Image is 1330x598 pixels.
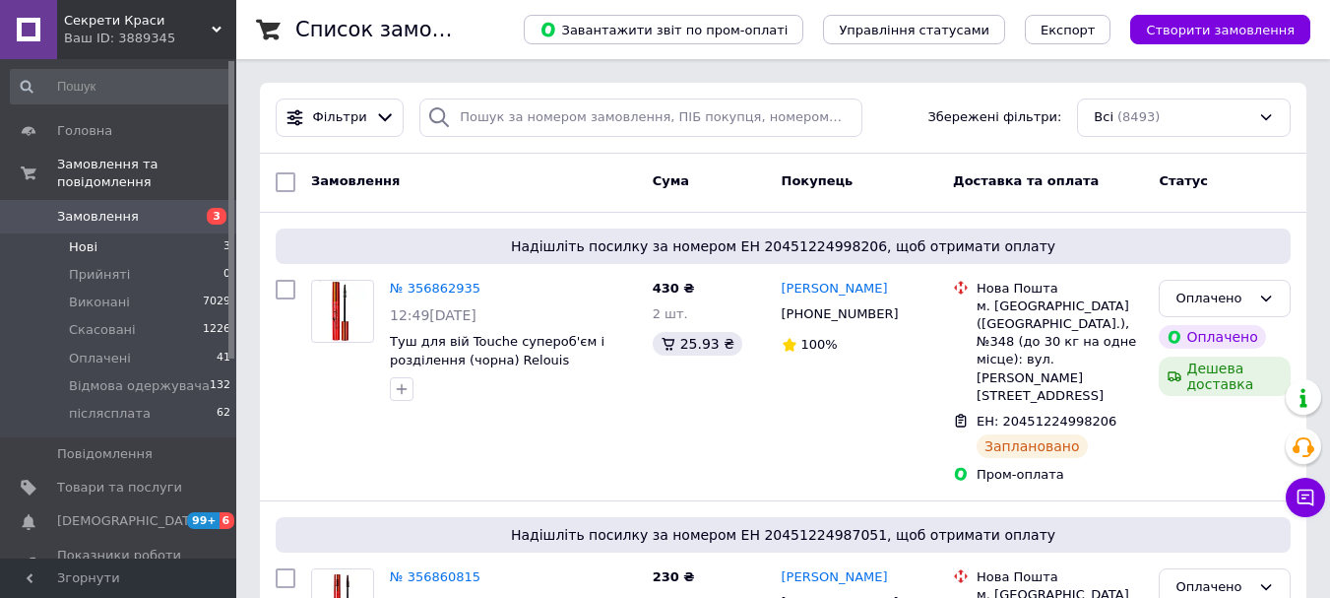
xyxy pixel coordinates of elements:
span: Всі [1094,108,1113,127]
span: 3 [207,208,226,225]
span: Показники роботи компанії [57,547,182,582]
img: Фото товару [319,281,366,342]
span: ЕН: 20451224998206 [977,414,1116,429]
span: Фільтри [313,108,367,127]
div: Нова Пошта [977,568,1143,586]
a: [PERSON_NAME] [782,568,888,587]
span: Замовлення та повідомлення [57,156,236,191]
a: № 356862935 [390,281,480,296]
a: № 356860815 [390,569,480,584]
span: Завантажити звіт по пром-оплаті [539,21,788,38]
span: Секрети Краси [64,12,212,30]
div: Заплановано [977,434,1088,458]
span: післясплата [69,405,151,423]
span: 0 [223,266,230,284]
div: [PHONE_NUMBER] [778,301,903,327]
span: 62 [217,405,230,423]
span: Надішліть посилку за номером ЕН 20451224987051, щоб отримати оплату [284,525,1283,545]
span: Збережені фільтри: [927,108,1061,127]
h1: Список замовлень [295,18,495,41]
span: Доставка та оплата [953,173,1099,188]
span: Створити замовлення [1146,23,1295,37]
span: 41 [217,350,230,367]
span: 230 ₴ [653,569,695,584]
span: 12:49[DATE] [390,307,476,323]
div: Ваш ID: 3889345 [64,30,236,47]
button: Завантажити звіт по пром-оплаті [524,15,803,44]
div: Дешева доставка [1159,357,1291,396]
div: Оплачено [1175,289,1250,309]
div: Пром-оплата [977,466,1143,484]
span: 3 [223,238,230,256]
span: 1226 [203,321,230,339]
span: Прийняті [69,266,130,284]
span: Скасовані [69,321,136,339]
input: Пошук за номером замовлення, ПІБ покупця, номером телефону, Email, номером накладної [419,99,861,137]
span: (8493) [1117,109,1160,124]
span: Замовлення [57,208,139,226]
span: 132 [210,377,230,395]
span: 430 ₴ [653,281,695,296]
span: Головна [57,122,112,140]
span: Відмова одержувача [69,377,210,395]
button: Управління статусами [823,15,1005,44]
div: Нова Пошта [977,280,1143,298]
input: Пошук [10,69,232,104]
span: 100% [801,337,838,352]
div: 25.93 ₴ [653,332,742,356]
button: Чат з покупцем [1286,478,1325,517]
span: Cума [653,173,689,188]
div: Оплачено [1175,577,1250,598]
span: Управління статусами [839,23,989,37]
div: Оплачено [1159,325,1265,349]
span: Статус [1159,173,1208,188]
span: 6 [220,512,235,529]
span: 7029 [203,294,230,311]
span: Замовлення [311,173,400,188]
a: Туш для вій Touche супероб'єм і розділення (чорна) Relouis [390,334,604,367]
span: Виконані [69,294,130,311]
span: Надішліть посилку за номером ЕН 20451224998206, щоб отримати оплату [284,236,1283,256]
span: 99+ [187,512,220,529]
span: Товари та послуги [57,479,182,497]
span: 2 шт. [653,306,688,321]
span: Нові [69,238,97,256]
a: [PERSON_NAME] [782,280,888,299]
div: м. [GEOGRAPHIC_DATA] ([GEOGRAPHIC_DATA].), №348 (до 30 кг на одне місце): вул. [PERSON_NAME][STRE... [977,298,1143,405]
a: Створити замовлення [1110,22,1310,36]
button: Експорт [1025,15,1111,44]
span: [DEMOGRAPHIC_DATA] [57,512,203,530]
span: Експорт [1041,23,1096,37]
span: Повідомлення [57,445,153,463]
a: Фото товару [311,280,374,343]
button: Створити замовлення [1130,15,1310,44]
span: Оплачені [69,350,131,367]
span: Покупець [782,173,854,188]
